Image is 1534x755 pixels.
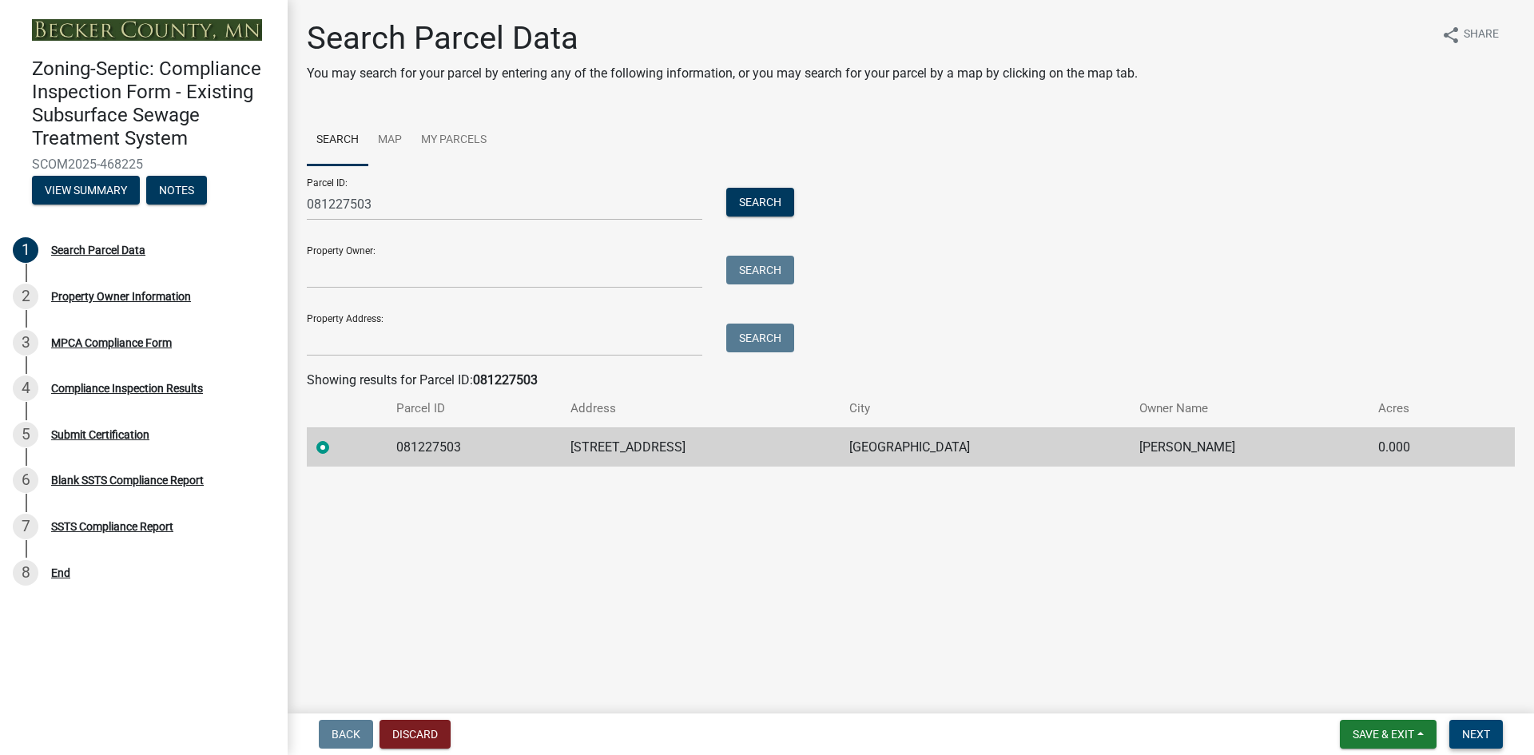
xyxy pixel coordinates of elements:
[561,390,840,427] th: Address
[411,115,496,166] a: My Parcels
[387,390,561,427] th: Parcel ID
[13,514,38,539] div: 7
[307,371,1515,390] div: Showing results for Parcel ID:
[13,237,38,263] div: 1
[51,429,149,440] div: Submit Certification
[146,176,207,205] button: Notes
[1429,19,1512,50] button: shareShare
[380,720,451,749] button: Discard
[51,567,70,578] div: End
[32,58,275,149] h4: Zoning-Septic: Compliance Inspection Form - Existing Subsurface Sewage Treatment System
[13,284,38,309] div: 2
[1464,26,1499,45] span: Share
[1340,720,1437,749] button: Save & Exit
[13,422,38,447] div: 5
[1369,427,1475,467] td: 0.000
[726,188,794,217] button: Search
[51,291,191,302] div: Property Owner Information
[32,176,140,205] button: View Summary
[1449,720,1503,749] button: Next
[387,427,561,467] td: 081227503
[146,185,207,197] wm-modal-confirm: Notes
[840,427,1130,467] td: [GEOGRAPHIC_DATA]
[1130,390,1369,427] th: Owner Name
[840,390,1130,427] th: City
[32,19,262,41] img: Becker County, Minnesota
[473,372,538,387] strong: 081227503
[1462,728,1490,741] span: Next
[307,115,368,166] a: Search
[13,560,38,586] div: 8
[332,728,360,741] span: Back
[726,324,794,352] button: Search
[51,244,145,256] div: Search Parcel Data
[726,256,794,284] button: Search
[51,475,204,486] div: Blank SSTS Compliance Report
[51,337,172,348] div: MPCA Compliance Form
[307,64,1138,83] p: You may search for your parcel by entering any of the following information, or you may search fo...
[1353,728,1414,741] span: Save & Exit
[51,521,173,532] div: SSTS Compliance Report
[307,19,1138,58] h1: Search Parcel Data
[1130,427,1369,467] td: [PERSON_NAME]
[32,185,140,197] wm-modal-confirm: Summary
[32,157,256,172] span: SCOM2025-468225
[1369,390,1475,427] th: Acres
[51,383,203,394] div: Compliance Inspection Results
[561,427,840,467] td: [STREET_ADDRESS]
[13,330,38,356] div: 3
[13,376,38,401] div: 4
[1441,26,1460,45] i: share
[319,720,373,749] button: Back
[368,115,411,166] a: Map
[13,467,38,493] div: 6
